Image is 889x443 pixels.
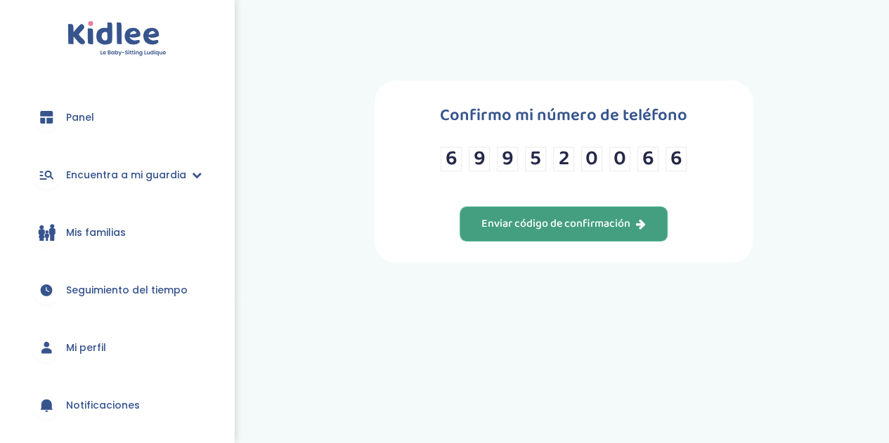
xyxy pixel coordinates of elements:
a: Seguimiento del tiempo [21,265,213,315]
font: Seguimiento del tiempo [66,283,188,297]
a: Mi perfil [21,322,213,373]
font: Encuentra a mi guardia [66,168,186,182]
font: Mis familias [66,225,126,239]
font: Enviar código de confirmación [481,215,630,232]
button: Enviar código de confirmación [460,206,668,242]
a: Encuentra a mi guardia [21,150,213,200]
img: logo.svg [67,21,167,57]
a: Notificaciones [21,380,213,430]
a: Panel [21,92,213,143]
font: Confirmo mi número de teléfono [440,102,687,129]
font: Panel [66,110,94,124]
font: Notificaciones [66,398,140,412]
font: Mi perfil [66,340,106,355]
a: Mis familias [21,207,213,258]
